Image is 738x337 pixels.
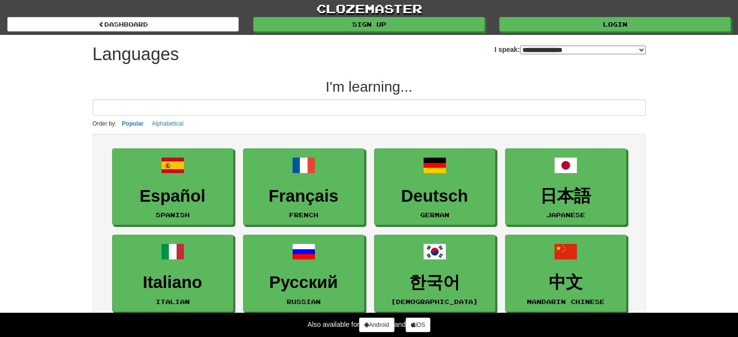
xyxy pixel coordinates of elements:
a: EspañolSpanish [112,148,233,225]
h3: 中文 [510,273,621,292]
h3: Español [117,187,228,206]
a: dashboard [7,17,239,32]
a: 日本語Japanese [505,148,626,225]
a: ItalianoItalian [112,235,233,312]
h3: 한국어 [379,273,490,292]
small: [DEMOGRAPHIC_DATA] [391,298,478,305]
h3: Русский [248,273,359,292]
a: РусскийRussian [243,235,364,312]
small: French [289,211,318,218]
h3: 日本語 [510,187,621,206]
small: Japanese [546,211,585,218]
button: Alphabetical [149,118,186,129]
h1: Languages [93,45,179,64]
h2: I'm learning... [93,79,646,95]
button: Popular [119,118,147,129]
h3: Italiano [117,273,228,292]
label: I speak: [494,45,645,54]
small: Italian [156,298,190,305]
a: 한국어[DEMOGRAPHIC_DATA] [374,235,495,312]
a: FrançaisFrench [243,148,364,225]
h3: Deutsch [379,187,490,206]
a: Login [499,17,731,32]
a: DeutschGerman [374,148,495,225]
small: Order by: [93,120,117,127]
h3: Français [248,187,359,206]
a: Android [359,318,394,332]
select: I speak: [520,46,646,54]
small: Mandarin Chinese [527,298,605,305]
a: iOS [406,318,430,332]
a: 中文Mandarin Chinese [505,235,626,312]
small: Russian [287,298,321,305]
a: Sign up [253,17,485,32]
small: German [420,211,449,218]
small: Spanish [156,211,190,218]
